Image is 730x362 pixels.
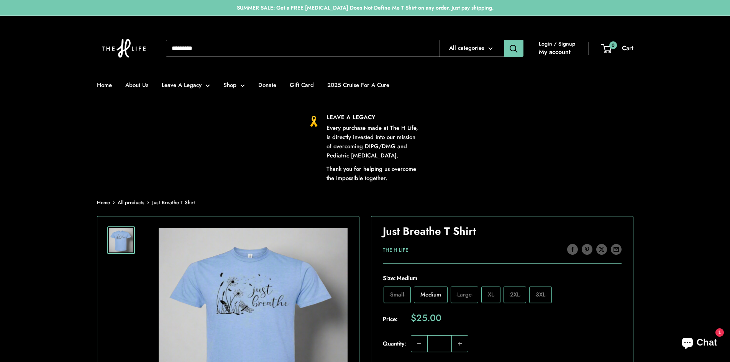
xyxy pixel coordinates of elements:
[125,80,148,90] a: About Us
[118,199,144,206] a: All products
[97,80,112,90] a: Home
[602,43,633,54] a: 0 Cart
[166,40,439,57] input: Search...
[383,224,622,239] h1: Just Breathe T Shirt
[488,290,494,299] span: XL
[258,80,276,90] a: Donate
[451,287,478,303] label: Large
[481,287,500,303] label: XL
[97,198,195,207] nav: Breadcrumb
[609,41,617,49] span: 0
[596,244,607,255] a: Tweet on Twitter
[97,23,151,73] img: The H Life
[326,123,422,160] p: Every purchase made at The H Life, is directly invested into our mission of overcoming DIPG/DMG a...
[411,313,441,323] span: $25.00
[383,273,622,283] span: Size:
[97,199,110,206] a: Home
[510,290,520,299] span: 2XL
[504,287,526,303] label: 2XL
[536,290,545,299] span: 3XL
[611,244,622,255] a: Share by email
[420,290,441,299] span: Medium
[539,46,571,58] a: My account
[223,80,245,90] a: Shop
[327,80,389,90] a: 2025 Cruise For A Cure
[152,199,195,206] span: Just Breathe T Shirt
[567,244,578,255] a: Share on Facebook
[326,113,422,122] p: LEAVE A LEGACY
[396,274,417,282] span: Medium
[427,336,452,352] input: Quantity
[109,228,133,252] img: Just Breathe T Shirt
[457,290,472,299] span: Large
[539,39,575,49] span: Login / Signup
[504,40,523,57] button: Search
[383,333,411,352] label: Quantity:
[582,244,592,255] a: Pin on Pinterest
[414,287,448,303] label: Medium
[384,287,411,303] label: Small
[383,313,411,324] span: Price:
[390,290,404,299] span: Small
[452,336,468,352] button: Increase quantity
[411,336,427,352] button: Decrease quantity
[383,246,408,254] a: The H Life
[622,44,633,52] span: Cart
[162,80,210,90] a: Leave A Legacy
[675,331,724,356] inbox-online-store-chat: Shopify online store chat
[290,80,314,90] a: Gift Card
[326,164,422,183] p: Thank you for helping us overcome the impossible together.
[529,287,552,303] label: 3XL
